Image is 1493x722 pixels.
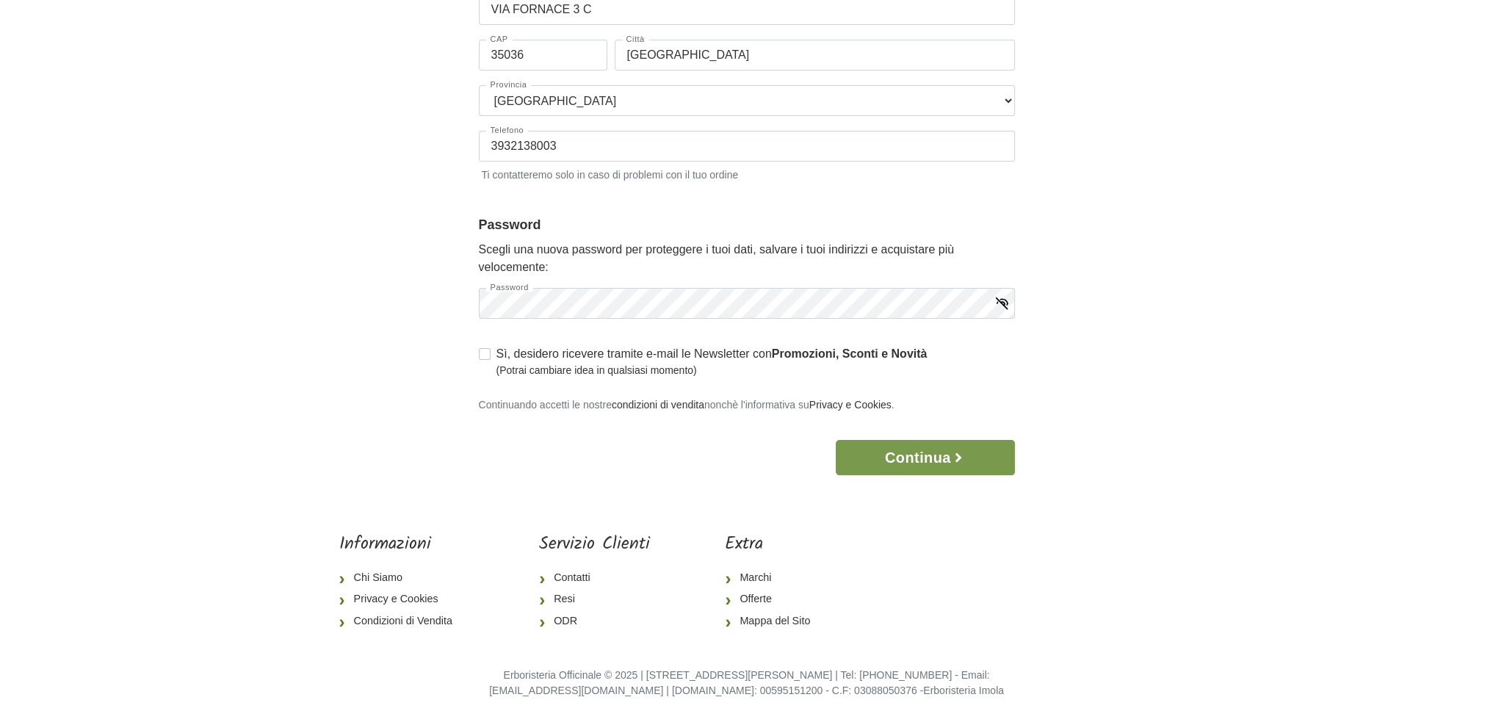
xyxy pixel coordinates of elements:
input: Città [615,40,1015,71]
legend: Password [479,215,1015,235]
a: Privacy e Cookies [339,588,464,610]
h5: Extra [725,534,822,555]
a: Contatti [539,567,650,589]
a: condizioni di vendita [612,399,704,411]
a: Resi [539,588,650,610]
label: Password [486,284,533,292]
small: Continuando accetti le nostre nonchè l'informativa su . [479,399,894,411]
a: Erboristeria Imola [923,685,1004,696]
h5: Informazioni [339,534,464,555]
iframe: fb:page Facebook Social Plugin [897,534,1154,585]
a: Mappa del Sito [725,610,822,632]
small: (Potrai cambiare idea in qualsiasi momento) [496,363,928,378]
input: Telefono [479,131,1015,162]
a: Condizioni di Vendita [339,610,464,632]
h5: Servizio Clienti [539,534,650,555]
label: Telefono [486,126,529,134]
small: Ti contatteremo solo in caso di problemi con il tuo ordine [479,165,1015,183]
a: Privacy e Cookies [809,399,892,411]
label: Sì, desidero ricevere tramite e-mail le Newsletter con [496,345,928,378]
a: Marchi [725,567,822,589]
a: Offerte [725,588,822,610]
small: Erboristeria Officinale © 2025 | [STREET_ADDRESS][PERSON_NAME] | Tel: [PHONE_NUMBER] - Email: [EM... [489,669,1004,697]
a: ODR [539,610,650,632]
p: Scegli una nuova password per proteggere i tuoi dati, salvare i tuoi indirizzi e acquistare più v... [479,241,1015,276]
label: Città [622,35,649,43]
input: CAP [479,40,607,71]
strong: Promozioni, Sconti e Novità [772,347,928,360]
label: CAP [486,35,513,43]
label: Provincia [486,81,532,89]
button: Continua [836,440,1014,475]
a: Chi Siamo [339,567,464,589]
